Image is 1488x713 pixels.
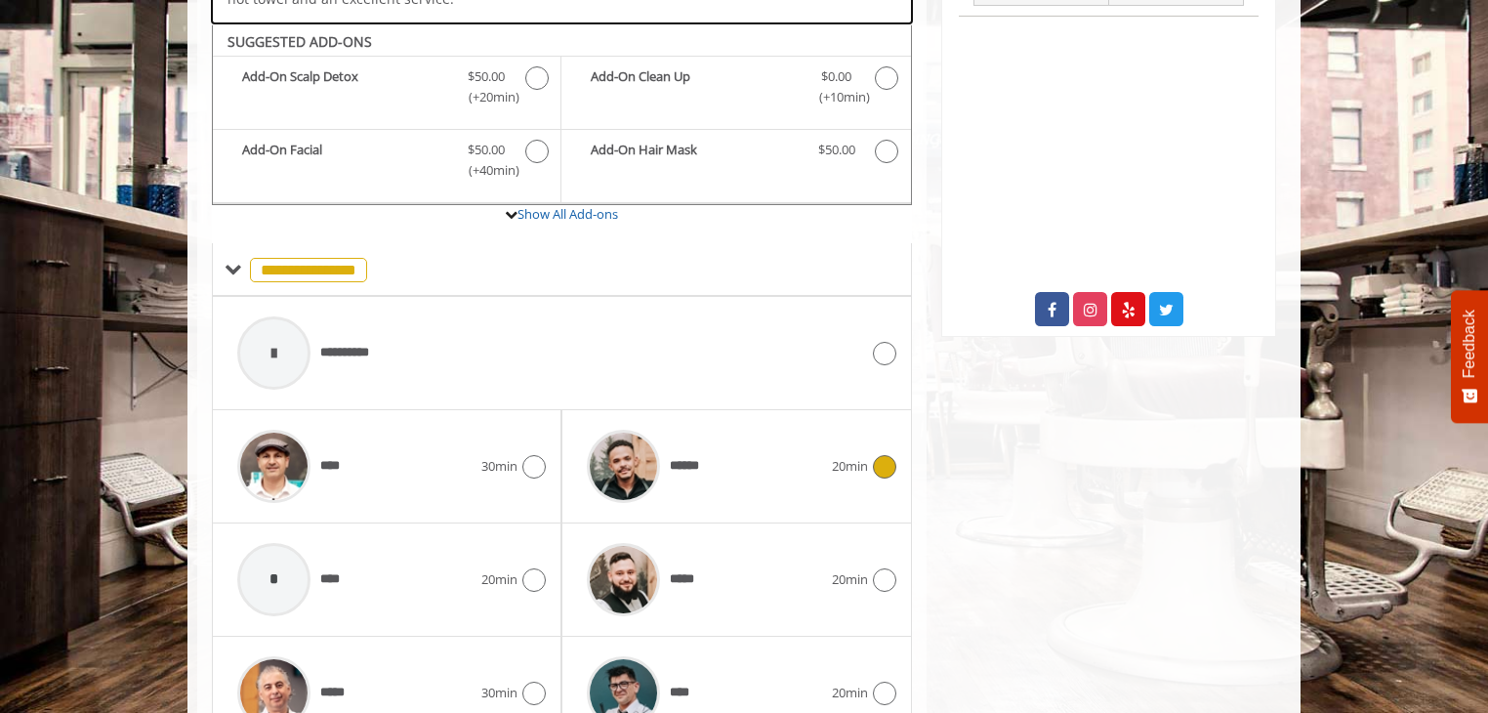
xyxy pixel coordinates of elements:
span: $50.00 [468,66,505,87]
span: 20min [832,569,868,590]
label: Add-On Facial [223,140,551,186]
div: Beard Trim Add-onS [212,23,912,205]
b: Add-On Hair Mask [591,140,798,163]
span: $50.00 [468,140,505,160]
label: Add-On Clean Up [571,66,900,112]
b: Add-On Clean Up [591,66,798,107]
span: 30min [481,456,517,477]
label: Add-On Hair Mask [571,140,900,168]
span: $0.00 [821,66,851,87]
span: 20min [832,683,868,703]
span: $50.00 [818,140,855,160]
b: SUGGESTED ADD-ONS [227,32,372,51]
span: (+40min ) [458,160,516,181]
span: (+20min ) [458,87,516,107]
span: Feedback [1461,310,1478,378]
label: Add-On Scalp Detox [223,66,551,112]
span: 20min [481,569,517,590]
span: 30min [481,683,517,703]
span: 20min [832,456,868,477]
b: Add-On Facial [242,140,448,181]
a: Show All Add-ons [517,205,618,223]
button: Feedback - Show survey [1451,290,1488,423]
span: (+10min ) [807,87,865,107]
b: Add-On Scalp Detox [242,66,448,107]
